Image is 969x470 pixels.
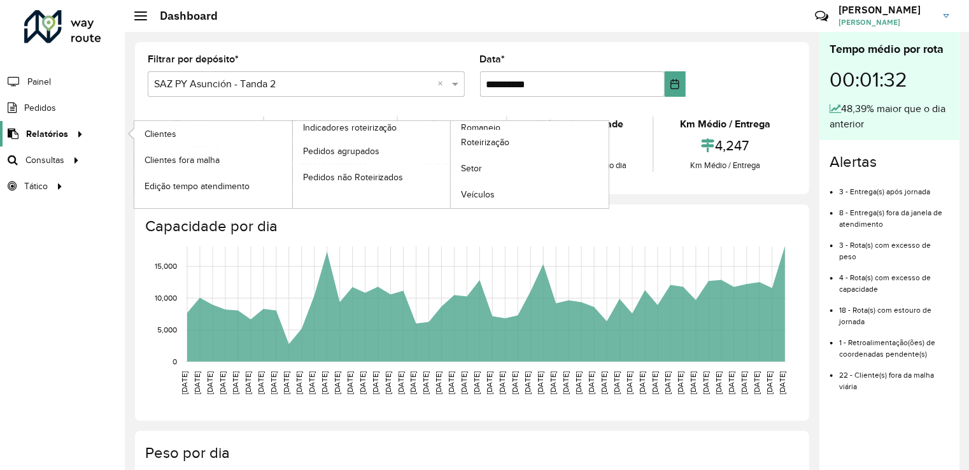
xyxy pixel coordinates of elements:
text: 5,000 [157,325,177,334]
text: [DATE] [473,371,481,394]
div: Total de entregas [267,117,393,132]
text: [DATE] [778,371,786,394]
span: Clear all [438,76,449,92]
text: [DATE] [765,371,774,394]
div: Total de rotas [151,117,260,132]
div: Km Médio / Entrega [657,117,793,132]
text: [DATE] [448,371,456,394]
text: [DATE] [295,371,303,394]
div: Tempo médio por rota [830,41,949,58]
a: Pedidos agrupados [293,138,451,164]
div: 00:01:32 [830,58,949,101]
text: [DATE] [460,371,469,394]
span: Clientes fora malha [145,153,220,167]
div: Km Médio / Entrega [657,159,793,172]
text: [DATE] [435,371,443,394]
li: 22 - Cliente(s) fora da malha viária [839,360,949,392]
text: [DATE] [689,371,697,394]
div: Média Capacidade [511,117,649,132]
span: Edição tempo atendimento [145,180,250,193]
text: [DATE] [612,371,621,394]
li: 18 - Rota(s) com estouro de jornada [839,295,949,327]
span: Relatórios [26,127,68,141]
text: [DATE] [371,371,379,394]
span: Setor [461,162,482,175]
text: [DATE] [714,371,723,394]
h4: Peso por dia [145,444,796,462]
h2: Dashboard [147,9,218,23]
text: [DATE] [180,371,188,394]
text: [DATE] [663,371,672,394]
span: Pedidos não Roteirizados [303,171,404,184]
text: [DATE] [206,371,214,394]
text: [DATE] [702,371,710,394]
span: Tático [24,180,48,193]
text: 15,000 [155,262,177,270]
label: Data [480,52,506,67]
span: Veículos [461,188,495,201]
text: [DATE] [562,371,570,394]
span: Indicadores roteirização [303,121,397,134]
span: Consultas [25,153,64,167]
text: [DATE] [422,371,430,394]
a: Romaneio [293,121,609,208]
text: [DATE] [257,371,265,394]
span: Pedidos agrupados [303,145,379,158]
span: Painel [27,75,51,89]
text: [DATE] [498,371,506,394]
text: [DATE] [218,371,227,394]
text: [DATE] [384,371,392,394]
h4: Capacidade por dia [145,217,796,236]
a: Setor [451,156,609,182]
a: Roteirização [451,130,609,155]
text: [DATE] [485,371,493,394]
text: 10,000 [155,294,177,302]
text: [DATE] [358,371,367,394]
text: [DATE] [638,371,646,394]
label: Filtrar por depósito [148,52,239,67]
button: Choose Date [665,71,686,97]
span: Romaneio [461,121,500,134]
text: [DATE] [409,371,418,394]
li: 4 - Rota(s) com excesso de capacidade [839,262,949,295]
text: [DATE] [536,371,544,394]
text: [DATE] [523,371,532,394]
text: 0 [173,357,177,366]
span: Roteirização [461,136,509,149]
span: Pedidos [24,101,56,115]
text: [DATE] [320,371,329,394]
a: Edição tempo atendimento [134,173,292,199]
li: 3 - Entrega(s) após jornada [839,176,949,197]
text: [DATE] [625,371,633,394]
text: [DATE] [753,371,761,394]
li: 8 - Entrega(s) fora da janela de atendimento [839,197,949,230]
text: [DATE] [282,371,290,394]
text: [DATE] [651,371,659,394]
div: 4,247 [657,132,793,159]
text: [DATE] [549,371,557,394]
li: 1 - Retroalimentação(ões) de coordenadas pendente(s) [839,327,949,360]
a: Clientes fora malha [134,147,292,173]
text: [DATE] [231,371,239,394]
li: 3 - Rota(s) com excesso de peso [839,230,949,262]
span: [PERSON_NAME] [838,17,934,28]
text: [DATE] [740,371,748,394]
text: [DATE] [244,371,252,394]
div: Recargas [401,117,504,132]
text: [DATE] [269,371,278,394]
text: [DATE] [308,371,316,394]
text: [DATE] [727,371,735,394]
text: [DATE] [574,371,583,394]
text: [DATE] [346,371,354,394]
h4: Alertas [830,153,949,171]
a: Pedidos não Roteirizados [293,164,451,190]
text: [DATE] [676,371,684,394]
text: [DATE] [600,371,608,394]
text: [DATE] [193,371,201,394]
h3: [PERSON_NAME] [838,4,934,16]
text: [DATE] [587,371,595,394]
a: Clientes [134,121,292,146]
a: Contato Rápido [808,3,835,30]
span: Clientes [145,127,176,141]
text: [DATE] [397,371,405,394]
